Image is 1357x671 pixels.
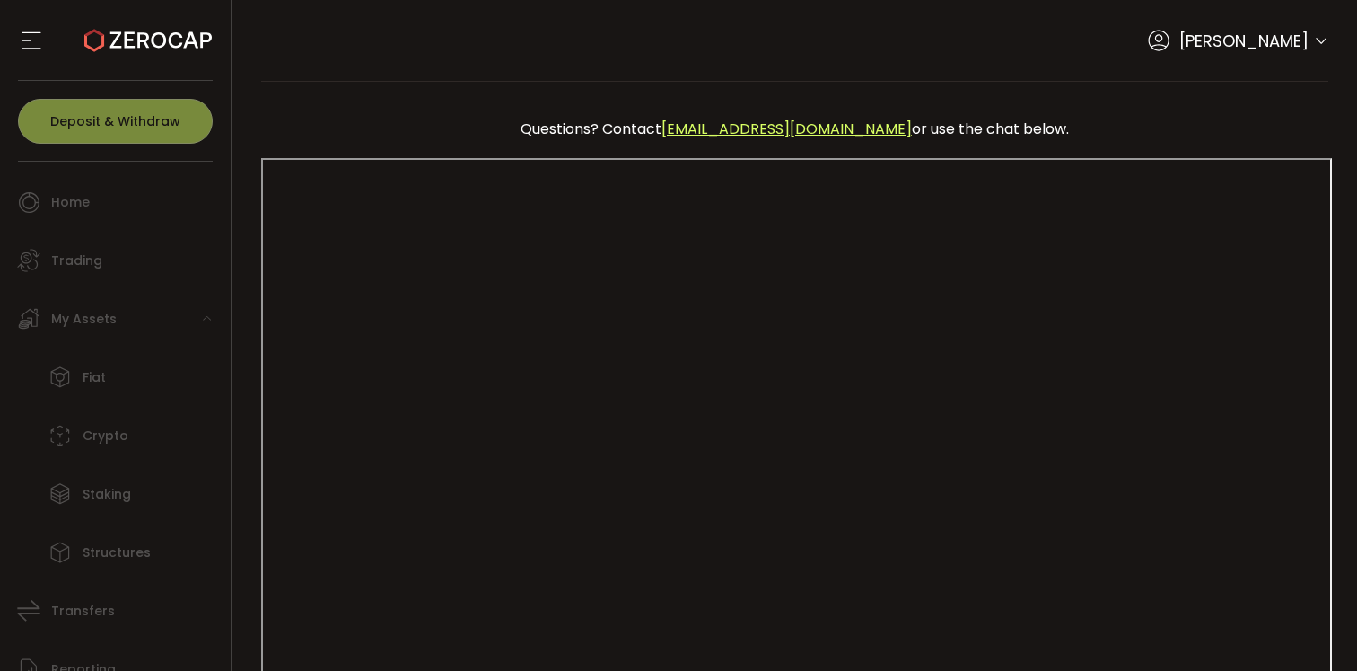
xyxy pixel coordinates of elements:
[51,306,117,332] span: My Assets
[83,540,151,566] span: Structures
[83,423,128,449] span: Crypto
[83,481,131,508] span: Staking
[1179,29,1309,53] span: [PERSON_NAME]
[18,99,213,144] button: Deposit & Withdraw
[83,365,106,391] span: Fiat
[51,598,115,624] span: Transfers
[51,248,102,274] span: Trading
[50,115,180,128] span: Deposit & Withdraw
[51,190,90,216] span: Home
[661,119,912,139] a: [EMAIL_ADDRESS][DOMAIN_NAME]
[270,109,1320,149] div: Questions? Contact or use the chat below.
